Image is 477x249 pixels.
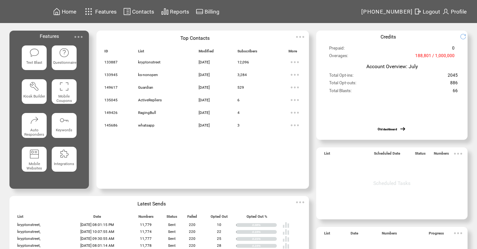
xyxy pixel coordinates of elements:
span: List [324,231,330,238]
div: 0.21% [252,237,277,241]
span: Progress [429,231,444,238]
span: RagingBull [138,110,156,115]
a: Reports [160,7,190,16]
span: List [17,214,23,222]
img: coupons.svg [59,81,69,92]
div: 0.08% [252,223,277,227]
span: List [324,151,330,158]
span: Features [95,9,117,15]
span: 220 [189,236,195,241]
img: questionnaire.svg [59,48,69,58]
img: ellypsis.svg [294,196,306,209]
span: Billing [205,9,219,15]
span: [DATE] [199,123,210,127]
span: 0 [452,46,455,53]
a: Auto Responders [22,113,47,142]
img: ellypsis.svg [288,81,301,94]
span: Kiosk Builder [23,94,45,98]
img: exit.svg [414,8,422,15]
span: ActiveRepliers [138,98,162,102]
img: tool%201.svg [29,81,39,92]
span: Logout [423,9,440,15]
a: Contacts [122,7,155,16]
img: keywords.svg [59,115,69,125]
a: Questionnaire [52,45,77,74]
a: Home [52,7,77,16]
span: 145686 [104,123,118,127]
span: 133887 [104,60,118,64]
span: ks-nonopen [138,73,158,77]
img: auto-responders.svg [29,115,39,125]
img: integrations.svg [59,149,69,159]
span: 11,779 [140,222,152,227]
span: 220 [189,222,195,227]
div: 0.24% [252,244,277,248]
span: Opted Out % [247,214,267,222]
span: Sent [168,229,176,234]
span: 2045 [448,73,458,80]
span: Numbers [138,214,154,222]
span: Total Opt-outs: [329,80,356,88]
img: features.svg [83,6,94,17]
span: 11,777 [140,236,152,241]
span: 133945 [104,73,118,77]
span: Guardian [138,85,153,90]
span: Failed [187,214,197,222]
span: 6 [237,98,240,102]
span: Sent [168,243,176,248]
span: Reports [170,9,189,15]
img: ellypsis.svg [288,106,301,119]
span: Account Overview: July [366,63,418,69]
img: ellypsis.svg [288,119,301,132]
a: Text Blast [22,45,47,74]
span: 220 [189,229,195,234]
img: home.svg [53,8,61,15]
span: [PHONE_NUMBER] [361,9,413,15]
span: Status [166,214,177,222]
a: Features [82,5,118,18]
span: Subscribers [237,49,257,56]
span: [DATE] 09:30:55 AM [80,236,114,241]
a: Integrations [52,147,77,175]
span: [DATE] [199,60,210,64]
span: kryptonstreet, [17,236,40,241]
span: Opted Out [211,214,228,222]
span: 886 [450,80,458,88]
img: poll%20-%20white.svg [282,222,289,228]
a: Mobile Websites [22,147,47,175]
a: Kiosk Builder [22,79,47,108]
span: Date [93,214,101,222]
span: Total Blasts: [329,88,352,96]
img: ellypsis.svg [452,227,464,240]
img: ellypsis.svg [288,56,301,68]
span: Contacts [132,9,154,15]
span: 4 [237,110,240,115]
img: ellypsis.svg [452,147,464,160]
a: Logout [413,7,441,16]
a: Profile [441,7,468,16]
span: 25 [217,236,221,241]
span: Overages: [329,53,348,61]
span: 220 [189,243,195,248]
span: 188,801 / 1,000,000 [415,53,455,61]
span: Keywords [56,128,72,132]
span: [DATE] [199,110,210,115]
span: Sent [168,236,176,241]
span: Prepaid: [329,46,345,53]
img: ellypsis.svg [294,31,306,43]
span: 11,774 [140,229,152,234]
span: 66 [453,88,458,96]
div: 0.19% [252,230,277,234]
a: Billing [195,7,220,16]
span: Profile [451,9,467,15]
span: Features [40,33,59,39]
img: text-blast.svg [29,48,39,58]
span: Scheduled Tasks [373,180,410,186]
img: chart.svg [161,8,169,15]
span: 149617 [104,85,118,90]
a: Old dashboard [378,127,397,131]
span: [DATE] [199,73,210,77]
img: ellypsis.svg [288,94,301,106]
span: More [288,49,297,56]
span: 11,778 [140,243,152,248]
